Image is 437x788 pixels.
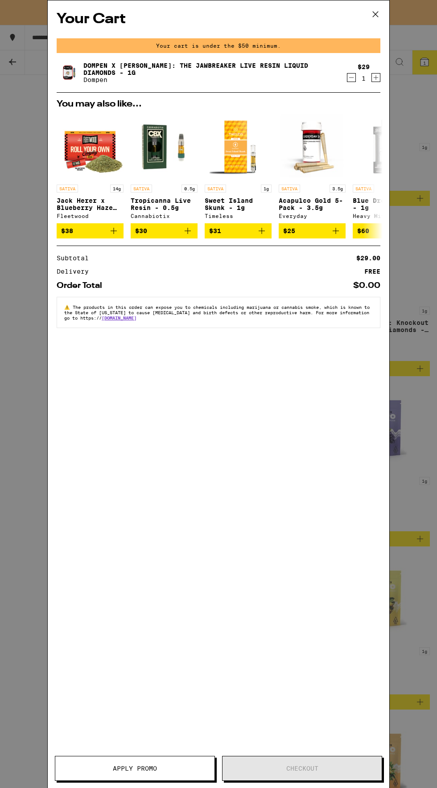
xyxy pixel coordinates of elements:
p: SATIVA [131,185,152,193]
h2: You may also like... [57,100,380,109]
div: Order Total [57,282,108,290]
button: Decrement [347,73,356,82]
a: [DOMAIN_NAME] [102,315,136,320]
div: FREE [364,268,380,275]
span: $25 [283,227,295,234]
p: SATIVA [205,185,226,193]
a: Open page for Jack Herer x Blueberry Haze Pre-Ground - 14g from Fleetwood [57,113,124,223]
img: Dompen x Tyson: The Jawbreaker Live Resin Liquid Diamonds - 1g [57,60,82,85]
button: Add to bag [279,223,346,238]
span: Checkout [286,765,318,772]
div: Delivery [57,268,95,275]
img: Cannabiotix - Tropicanna Live Resin - 0.5g [131,113,198,180]
span: $38 [61,227,73,234]
span: $30 [135,227,147,234]
p: SATIVA [353,185,374,193]
div: $29.00 [356,255,380,261]
h2: Your Cart [57,9,380,29]
button: Add to bag [131,223,198,238]
a: Open page for Blue Dream Ultra - 1g from Heavy Hitters [353,113,420,223]
button: Checkout [222,756,382,781]
div: $0.00 [353,282,380,290]
a: Open page for Tropicanna Live Resin - 0.5g from Cannabiotix [131,113,198,223]
p: Jack Herer x Blueberry Haze Pre-Ground - 14g [57,197,124,211]
span: The products in this order can expose you to chemicals including marijuana or cannabis smoke, whi... [64,304,370,320]
div: Your cart is under the $50 minimum. [57,38,380,53]
button: Increment [371,73,380,82]
div: Subtotal [57,255,95,261]
button: Add to bag [205,223,272,238]
span: ⚠️ [64,304,73,310]
button: Add to bag [353,223,420,238]
div: Fleetwood [57,213,124,219]
a: Open page for Sweet Island Skunk - 1g from Timeless [205,113,272,223]
p: Dompen [83,76,339,83]
a: Dompen x [PERSON_NAME]: The Jawbreaker Live Resin Liquid Diamonds - 1g [83,62,339,76]
p: 3.5g [330,185,346,193]
span: $31 [209,227,221,234]
p: SATIVA [57,185,78,193]
span: Apply Promo [113,765,157,772]
div: $29 [358,63,370,70]
a: Open page for Acapulco Gold 5-Pack - 3.5g from Everyday [279,113,346,223]
p: 0.5g [181,185,198,193]
p: Tropicanna Live Resin - 0.5g [131,197,198,211]
button: Apply Promo [55,756,215,781]
div: Cannabiotix [131,213,198,219]
img: Everyday - Acapulco Gold 5-Pack - 3.5g [279,113,346,180]
p: Sweet Island Skunk - 1g [205,197,272,211]
img: Heavy Hitters - Blue Dream Ultra - 1g [353,113,420,180]
p: Acapulco Gold 5-Pack - 3.5g [279,197,346,211]
img: Fleetwood - Jack Herer x Blueberry Haze Pre-Ground - 14g [57,113,124,180]
p: 14g [110,185,124,193]
div: Heavy Hitters [353,213,420,219]
div: 1 [358,75,370,82]
img: Timeless - Sweet Island Skunk - 1g [205,113,272,180]
span: Hi. Need any help? [5,6,64,13]
div: Everyday [279,213,346,219]
p: SATIVA [279,185,300,193]
div: Timeless [205,213,272,219]
p: 1g [261,185,272,193]
button: Add to bag [57,223,124,238]
p: Blue Dream Ultra - 1g [353,197,420,211]
span: $60 [357,227,369,234]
